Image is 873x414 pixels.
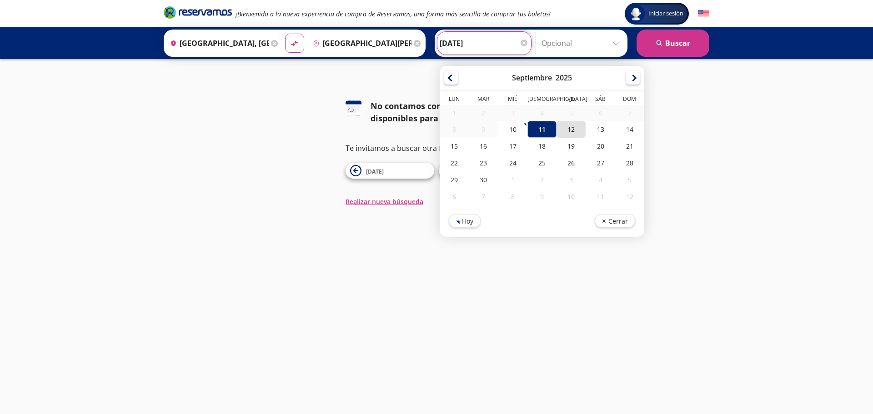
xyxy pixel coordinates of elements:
div: 09-Oct-25 [527,188,557,205]
button: [DATE] [439,163,527,179]
div: 11-Sep-25 [527,121,557,138]
i: Brand Logo [164,5,232,19]
div: 04-Sep-25 [527,105,557,121]
div: 24-Sep-25 [498,155,527,171]
div: 02-Oct-25 [527,171,557,188]
div: 10-Sep-25 [498,121,527,138]
div: 03-Oct-25 [557,171,586,188]
div: 26-Sep-25 [557,155,586,171]
input: Opcional [542,32,623,55]
div: 15-Sep-25 [440,138,469,155]
div: 25-Sep-25 [527,155,557,171]
div: 23-Sep-25 [469,155,498,171]
p: Te invitamos a buscar otra fecha o ruta [346,143,527,154]
button: Buscar [637,30,709,57]
div: 04-Oct-25 [586,171,615,188]
div: 10-Oct-25 [557,188,586,205]
div: 07-Sep-25 [615,105,644,121]
div: 06-Oct-25 [440,188,469,205]
input: Buscar Destino [309,32,411,55]
div: 22-Sep-25 [440,155,469,171]
div: 20-Sep-25 [586,138,615,155]
div: 28-Sep-25 [615,155,644,171]
div: 11-Oct-25 [586,188,615,205]
div: 08-Sep-25 [440,121,469,137]
div: 14-Sep-25 [615,121,644,138]
th: Sábado [586,95,615,105]
div: 05-Sep-25 [557,105,586,121]
em: ¡Bienvenido a la nueva experiencia de compra de Reservamos, una forma más sencilla de comprar tus... [236,10,551,18]
div: 19-Sep-25 [557,138,586,155]
a: Brand Logo [164,5,232,22]
div: 18-Sep-25 [527,138,557,155]
div: 07-Oct-25 [469,188,498,205]
div: 02-Sep-25 [469,105,498,121]
div: 06-Sep-25 [586,105,615,121]
div: 08-Oct-25 [498,188,527,205]
button: Realizar nueva búsqueda [346,197,423,206]
div: 03-Sep-25 [498,105,527,121]
div: 2025 [556,73,572,83]
div: 01-Sep-25 [440,105,469,121]
input: Buscar Origen [166,32,269,55]
div: 12-Oct-25 [615,188,644,205]
button: English [698,8,709,20]
th: Martes [469,95,498,105]
th: Miércoles [498,95,527,105]
div: 30-Sep-25 [469,171,498,188]
div: Septiembre [512,73,552,83]
th: Lunes [440,95,469,105]
th: Viernes [557,95,586,105]
div: 27-Sep-25 [586,155,615,171]
div: 13-Sep-25 [586,121,615,138]
button: Cerrar [595,214,635,228]
div: 12-Sep-25 [557,121,586,138]
span: [DATE] [366,168,384,175]
div: 01-Oct-25 [498,171,527,188]
div: 09-Sep-25 [469,121,498,137]
button: [DATE] [346,163,434,179]
div: No contamos con horarios disponibles para esta fecha [371,100,527,125]
div: 16-Sep-25 [469,138,498,155]
th: Jueves [527,95,557,105]
div: 29-Sep-25 [440,171,469,188]
div: 21-Sep-25 [615,138,644,155]
div: 05-Oct-25 [615,171,644,188]
th: Domingo [615,95,644,105]
span: Iniciar sesión [645,9,687,18]
div: 17-Sep-25 [498,138,527,155]
button: Hoy [449,214,481,228]
input: Elegir Fecha [440,32,529,55]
